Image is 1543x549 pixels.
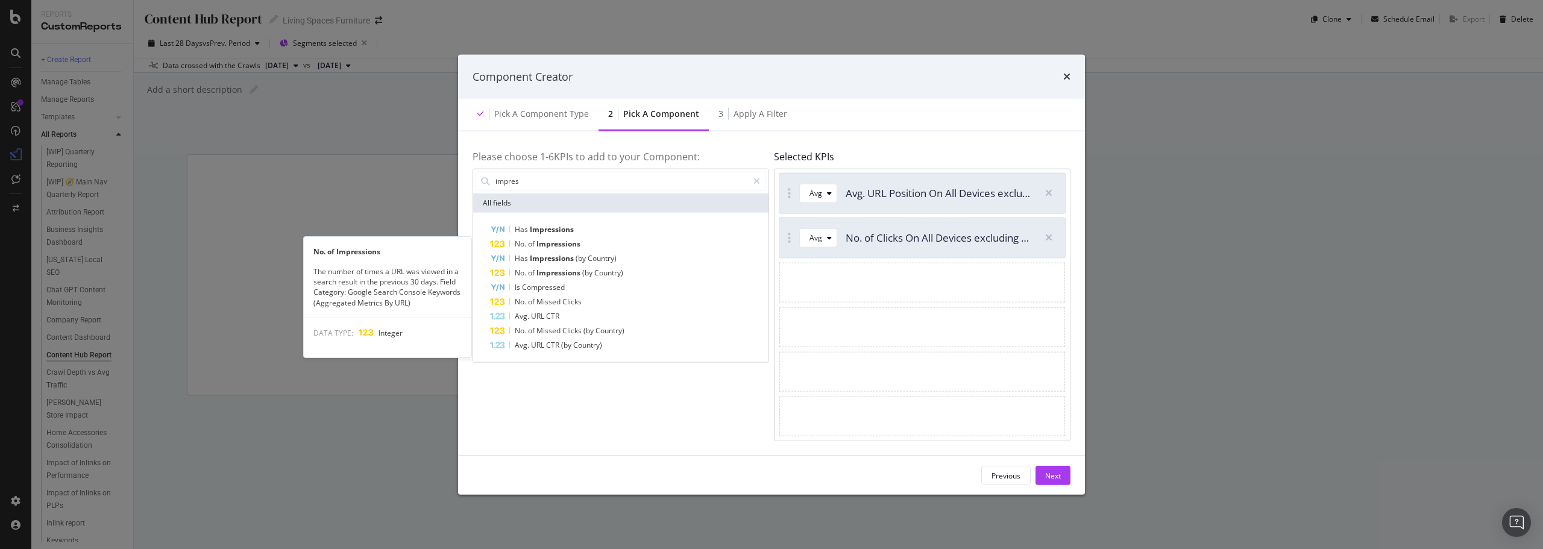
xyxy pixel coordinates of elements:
span: Country) [596,325,624,335]
div: The number of times a URL was viewed in a search result in the previous 30 days. Field Category: ... [304,266,471,308]
span: of [528,325,536,335]
span: Integer [379,328,403,338]
div: 2 [608,108,613,120]
span: Impressions [530,253,576,263]
div: Avg [809,189,822,196]
span: Country) [573,339,602,350]
span: URL [531,339,546,350]
div: Previous [991,470,1020,480]
div: Apply a Filter [734,108,787,120]
span: (by [582,267,594,277]
button: Previous [981,466,1031,485]
span: CTR [546,339,561,350]
span: Missed [536,296,562,306]
h4: Selected KPIs [774,152,1070,163]
span: Is [515,281,522,292]
button: Avg [799,228,837,248]
input: Search by field name [494,172,748,190]
span: No. [515,296,528,306]
div: Component Creator [473,69,573,84]
span: No. of Clicks On All Devices excluding anonymized queries [846,230,1117,244]
span: Avg. [515,339,531,350]
button: Avg [799,183,837,202]
span: Country) [594,267,623,277]
div: Pick a Component [623,108,699,120]
span: (by [576,253,588,263]
span: Impressions [536,267,582,277]
div: Next [1045,470,1061,480]
span: Clicks [562,296,582,306]
span: (by [561,339,573,350]
span: of [528,238,536,248]
span: Impressions [536,238,580,248]
span: Country) [588,253,617,263]
span: of [528,267,536,277]
span: DATA TYPE: [313,328,353,338]
span: Avg. [515,310,531,321]
span: No. [515,238,528,248]
div: modal [458,54,1085,495]
span: (by [583,325,596,335]
span: Has [515,224,530,234]
span: No. [515,267,528,277]
span: Has [515,253,530,263]
h4: Please choose 1- 6 KPIs to add to your Component: [473,152,769,163]
span: Clicks [562,325,583,335]
span: Compressed [522,281,565,292]
span: Missed [536,325,562,335]
div: 3 [718,108,723,120]
span: CTR [546,310,559,321]
span: Impressions [530,224,574,234]
span: of [528,296,536,306]
span: No. [515,325,528,335]
div: Avg [809,234,822,242]
div: All fields [473,193,768,212]
div: times [1063,69,1070,84]
span: URL [531,310,546,321]
div: No. of Impressions [304,246,471,257]
button: Next [1035,466,1070,485]
span: Avg. URL Position On All Devices excluding anonymized queries [846,186,1140,199]
div: Pick a Component type [494,108,589,120]
div: Open Intercom Messenger [1502,508,1531,537]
